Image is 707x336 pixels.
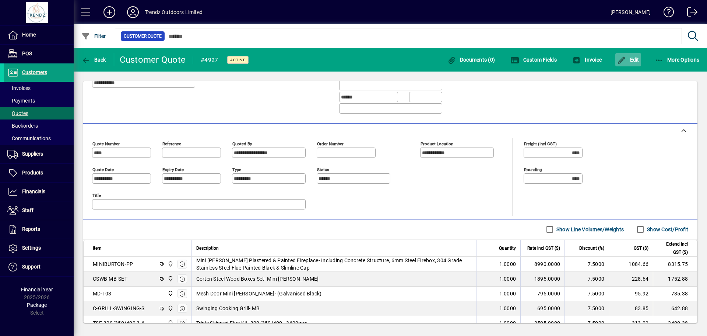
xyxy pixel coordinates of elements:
[4,119,74,132] a: Backorders
[22,207,34,213] span: Staff
[7,85,31,91] span: Invoices
[499,244,516,252] span: Quantity
[166,319,174,327] span: New Plymouth
[162,141,181,146] mat-label: Reference
[653,316,697,331] td: 2400.38
[447,57,495,63] span: Documents (0)
[4,26,74,44] a: Home
[524,141,557,146] mat-label: Freight (incl GST)
[92,141,120,146] mat-label: Quote number
[527,244,560,252] span: Rate incl GST ($)
[658,240,688,256] span: Extend incl GST ($)
[653,53,701,66] button: More Options
[579,244,604,252] span: Discount (%)
[22,188,45,194] span: Financials
[93,319,144,327] div: TSF-300/350/400 3.6
[166,304,174,312] span: New Plymouth
[196,305,260,312] span: Swinging Cooking Grill- MB
[572,57,602,63] span: Invoice
[196,290,322,297] span: Mesh Door Mini [PERSON_NAME]- (Galvanised Black)
[4,239,74,257] a: Settings
[22,170,43,176] span: Products
[93,260,133,268] div: MINIBURTON-PP
[570,53,604,66] button: Invoice
[166,260,174,268] span: New Plymouth
[22,245,41,251] span: Settings
[4,94,74,107] a: Payments
[609,301,653,316] td: 83.85
[98,6,121,19] button: Add
[658,1,674,25] a: Knowledge Base
[166,290,174,298] span: New Plymouth
[196,319,307,327] span: Triple Skinned Flue Kit- 300/350/400 - 3600mm
[555,226,624,233] label: Show Line Volumes/Weights
[655,57,700,63] span: More Options
[93,290,112,297] div: MD-T03
[7,123,38,129] span: Backorders
[22,226,40,232] span: Reports
[682,1,698,25] a: Logout
[201,54,218,66] div: #4927
[4,258,74,276] a: Support
[421,141,453,146] mat-label: Product location
[609,287,653,301] td: 95.92
[525,305,560,312] div: 695.0000
[499,319,516,327] span: 1.0000
[74,53,114,66] app-page-header-button: Back
[615,53,641,66] button: Edit
[22,69,47,75] span: Customers
[653,257,697,272] td: 8315.75
[230,58,246,62] span: Active
[525,275,560,283] div: 1895.0000
[4,45,74,63] a: POS
[93,305,145,312] div: C-GRILL-SWINGING-S
[4,183,74,201] a: Financials
[499,260,516,268] span: 1.0000
[21,287,53,292] span: Financial Year
[80,53,108,66] button: Back
[196,244,219,252] span: Description
[564,257,609,272] td: 7.5000
[609,316,653,331] td: 313.09
[445,53,497,66] button: Documents (0)
[4,164,74,182] a: Products
[646,226,688,233] label: Show Cost/Profit
[499,305,516,312] span: 1.0000
[81,57,106,63] span: Back
[609,272,653,287] td: 228.64
[93,275,127,283] div: CSWB-MB-SET
[232,167,241,172] mat-label: Type
[162,167,184,172] mat-label: Expiry date
[4,107,74,119] a: Quotes
[653,301,697,316] td: 642.88
[80,30,108,43] button: Filter
[499,275,516,283] span: 1.0000
[564,272,609,287] td: 7.5000
[525,260,560,268] div: 8990.0000
[611,6,651,18] div: [PERSON_NAME]
[196,257,472,271] span: Mini [PERSON_NAME] Plastered & Painted Fireplace- Including Concrete Structure, 6mm Steel Firebox...
[525,290,560,297] div: 795.0000
[196,275,319,283] span: Corten Steel Wood Boxes Set- Mini [PERSON_NAME]
[92,193,101,198] mat-label: Title
[317,141,344,146] mat-label: Order number
[525,319,560,327] div: 2595.0000
[232,141,252,146] mat-label: Quoted by
[653,272,697,287] td: 1752.88
[564,316,609,331] td: 7.5000
[4,201,74,220] a: Staff
[564,287,609,301] td: 7.5000
[4,145,74,163] a: Suppliers
[22,151,43,157] span: Suppliers
[22,32,36,38] span: Home
[634,244,648,252] span: GST ($)
[81,33,106,39] span: Filter
[7,110,28,116] span: Quotes
[510,57,557,63] span: Custom Fields
[524,167,542,172] mat-label: Rounding
[121,6,145,19] button: Profile
[499,290,516,297] span: 1.0000
[27,302,47,308] span: Package
[4,132,74,145] a: Communications
[93,244,102,252] span: Item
